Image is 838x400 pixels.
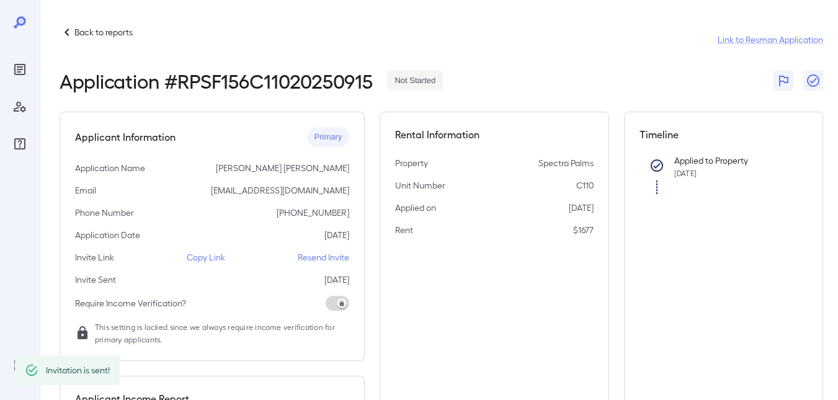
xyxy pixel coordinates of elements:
[538,157,594,169] p: Spectra Palms
[298,251,349,264] p: Resend Invite
[803,71,823,91] button: Close Report
[387,75,443,87] span: Not Started
[10,355,30,375] div: Log Out
[395,157,428,169] p: Property
[674,154,788,167] p: Applied to Property
[395,179,445,192] p: Unit Number
[718,33,823,46] a: Link to Resman Application
[395,127,593,142] h5: Rental Information
[46,359,110,381] div: Invitation is sent!
[10,60,30,79] div: Reports
[569,202,594,214] p: [DATE]
[75,207,134,219] p: Phone Number
[277,207,349,219] p: [PHONE_NUMBER]
[674,169,697,177] span: [DATE]
[307,131,350,143] span: Primary
[395,202,436,214] p: Applied on
[75,229,140,241] p: Application Date
[75,184,96,197] p: Email
[324,229,349,241] p: [DATE]
[324,273,349,286] p: [DATE]
[74,26,133,38] p: Back to reports
[187,251,225,264] p: Copy Link
[573,224,594,236] p: $1677
[10,97,30,117] div: Manage Users
[395,224,413,236] p: Rent
[773,71,793,91] button: Flag Report
[75,297,186,309] p: Require Income Verification?
[75,162,145,174] p: Application Name
[95,321,349,345] span: This setting is locked since we always require income verification for primary applicants.
[75,130,176,144] h5: Applicant Information
[576,179,594,192] p: C110
[216,162,349,174] p: [PERSON_NAME] [PERSON_NAME]
[75,251,114,264] p: Invite Link
[640,127,808,142] h5: Timeline
[211,184,349,197] p: [EMAIL_ADDRESS][DOMAIN_NAME]
[75,273,116,286] p: Invite Sent
[10,134,30,154] div: FAQ
[60,69,372,92] h2: Application # RPSF156C11020250915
